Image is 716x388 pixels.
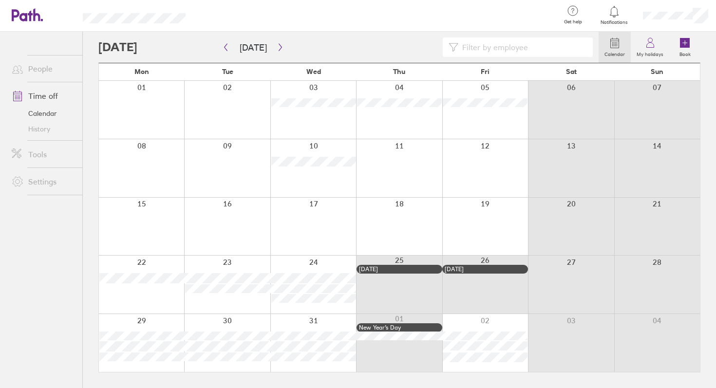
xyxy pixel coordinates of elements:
[599,49,631,57] label: Calendar
[651,68,663,75] span: Sun
[674,49,697,57] label: Book
[359,324,440,331] div: New Year’s Day
[359,266,440,273] div: [DATE]
[134,68,149,75] span: Mon
[669,32,700,63] a: Book
[599,32,631,63] a: Calendar
[445,266,526,273] div: [DATE]
[393,68,405,75] span: Thu
[566,68,577,75] span: Sat
[4,106,82,121] a: Calendar
[599,5,630,25] a: Notifications
[4,172,82,191] a: Settings
[631,32,669,63] a: My holidays
[222,68,233,75] span: Tue
[4,86,82,106] a: Time off
[557,19,589,25] span: Get help
[4,59,82,78] a: People
[4,121,82,137] a: History
[481,68,490,75] span: Fri
[306,68,321,75] span: Wed
[4,145,82,164] a: Tools
[232,39,275,55] button: [DATE]
[458,38,587,56] input: Filter by employee
[599,19,630,25] span: Notifications
[631,49,669,57] label: My holidays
